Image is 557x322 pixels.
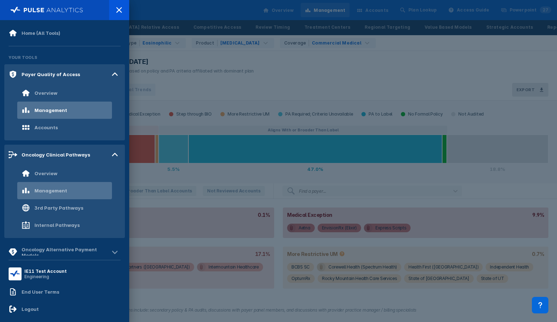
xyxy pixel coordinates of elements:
div: Payer Quality of Access [22,71,80,77]
div: 3rd Party Pathways [34,205,83,211]
div: Oncology Alternative Payment Models [22,247,109,258]
a: Management [4,102,125,119]
div: Engineering [24,274,67,279]
a: Management [4,182,125,199]
a: Home (All Tools) [4,24,125,42]
div: Internal Pathways [34,222,80,228]
div: Accounts [34,125,58,130]
a: Accounts [4,119,125,136]
a: Internal Pathways [4,216,125,234]
img: pulse-logo-full-white.svg [10,5,83,15]
div: Home (All Tools) [22,30,60,36]
a: Overview [4,84,125,102]
img: menu button [10,269,20,279]
a: End User Terms [4,283,125,300]
div: IE11 Test Account [24,269,67,274]
div: Oncology Clinical Pathways [22,152,90,158]
div: End User Terms [22,289,59,295]
div: Overview [34,171,57,176]
a: Overview [4,165,125,182]
div: Contact Support [532,297,548,313]
div: Overview [34,90,57,96]
div: Management [34,107,67,113]
div: Logout [22,306,39,312]
div: Your Tools [4,51,125,64]
a: 3rd Party Pathways [4,199,125,216]
div: Management [34,188,67,193]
